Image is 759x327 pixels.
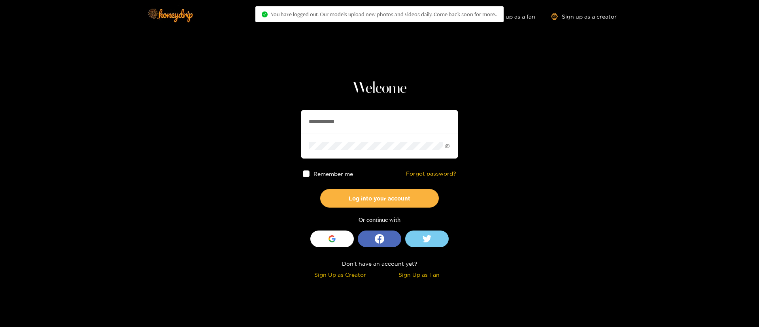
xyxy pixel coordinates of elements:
span: eye-invisible [445,144,450,149]
a: Forgot password? [406,170,456,177]
span: check-circle [262,11,268,17]
span: Remember me [313,171,353,177]
div: Don't have an account yet? [301,259,458,268]
div: Sign Up as Fan [381,270,456,279]
h1: Welcome [301,79,458,98]
button: Log into your account [320,189,439,208]
div: Sign Up as Creator [303,270,378,279]
span: You have logged out. Our models upload new photos and videos daily. Come back soon for more.. [271,11,497,17]
a: Sign up as a creator [551,13,617,20]
a: Sign up as a fan [481,13,535,20]
div: Or continue with [301,215,458,225]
